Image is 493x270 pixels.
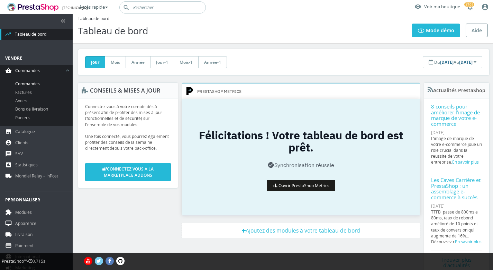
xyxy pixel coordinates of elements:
[440,59,454,65] strong: [DATE]
[64,68,71,73] i: keyboard_arrow_up
[5,68,12,73] i: shopping_basket
[196,161,406,170] p: Synchronisation réussie
[15,114,73,122] a: Paniers
[120,2,130,13] button: search
[5,210,12,215] i: extension
[279,183,329,189] span: Ouvrir PrestaShop Metrics
[423,56,482,68] button: Du[DATE]Au[DATE]
[452,159,479,165] a: En savoir plus
[85,133,169,151] span: Une fois connecté, vous pourrez également profiter des conseils de la semaine directement depuis ...
[12,162,38,168] span: Statistiques
[123,4,130,11] i: search
[431,130,445,136] span: [DATE]
[11,32,46,37] span: Tableau de bord
[130,1,206,14] input: Rechercher
[465,2,474,7] span: 1791
[12,210,32,215] span: Modules
[5,140,12,146] i: account_circle
[267,180,335,191] button: bar_chartOuvrir PrestaShop Metrics
[481,4,489,10] a: account_circle
[12,232,33,237] span: Livraison
[414,3,421,10] i: visibility
[5,243,12,249] i: payment
[5,32,11,37] i: trending_up
[5,232,12,237] i: local_shipping
[5,151,12,157] i: chat
[12,129,35,134] span: Catalogue
[5,162,12,168] i: assessment
[424,83,489,98] h3: Actualités PrestaShop
[12,68,40,73] span: Commandes
[174,56,199,68] button: Mois-1
[62,5,88,10] span: [TECHNICAL_ID]
[15,88,73,97] a: Factures
[434,59,474,65] span: Du Au
[431,203,445,209] span: [DATE]
[85,163,171,181] a: CONNECTEZ VOUS A LA MARKETPLACE ADDONS
[267,162,274,168] div: check_circle
[2,258,27,264] a: PrestaShop™
[15,105,73,113] a: Bons de livraison
[459,59,473,65] strong: [DATE]
[424,3,460,10] span: Voir ma boutique
[5,55,22,61] span: Vendre
[431,136,482,165] p: L’image de marque de votre e-commerce joue un rôle crucial dans la réussite de votre entreprise.
[12,221,36,226] span: Apparence
[455,239,482,245] a: En savoir plus
[431,209,482,245] p: TTFB passé de 800ms à 80ms, taux de rebond amélioré de 10 points et taux de conversion qui augmen...
[61,19,67,23] i: chevron_left
[481,3,489,11] i: account_circle
[5,221,12,226] i: desktop_mac
[466,24,488,37] a: Aide
[126,56,150,68] button: Année
[85,104,162,127] span: Connectez vous à votre compte dès à présent afin de profiter des mises à jour (fonctionnelles et ...
[28,259,33,263] i: Temps de chargement :
[12,140,28,146] span: Clients
[15,80,73,88] a: Commandes
[12,173,58,179] span: Mondial Relay – InPost
[85,56,105,68] button: Jour
[105,56,126,68] button: Mois
[12,151,23,157] span: SAV
[431,176,481,201] a: Les Caves Carrière et PrestaShop : un assemblage e-commerce à succès
[272,182,279,189] div: bar_chart
[5,173,12,179] i: local_shipping
[431,103,480,127] a: 8 conseils pour améliorer l’image de marque de votre e-commerce
[426,27,454,34] div: Mode démo
[103,4,110,11] i: arrow_drop_down
[185,87,194,95] img: svg+xml;base64,PD94bWwgdmVyc2lvbj0iMS4wIiBlbmNvZGluZz0iVVRGLTgiPz48c3ZnIGlkPSJDYWxxdWVfMSIgeG1sbn...
[78,24,148,38] h1: Tableau de bord
[196,129,406,154] h2: Félicitations ! Votre tableau de bord est prêt.
[5,129,12,134] i: store
[59,19,65,23] i: chevron_left
[12,243,34,249] span: Paiement
[5,197,40,203] span: Personnaliser
[28,258,45,264] span: 0.715s
[189,227,413,234] a: Ajoutez des modules à votre tableau de bord
[78,16,109,21] a: Tableau de bord
[194,88,245,94] span: PrestaShop Metrics
[150,56,174,68] button: Jour-1
[15,97,73,105] a: Avoirs
[78,83,178,98] div: CONSEILS & MISES A JOUR
[198,56,227,68] button: Année-1
[472,27,482,34] div: Aide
